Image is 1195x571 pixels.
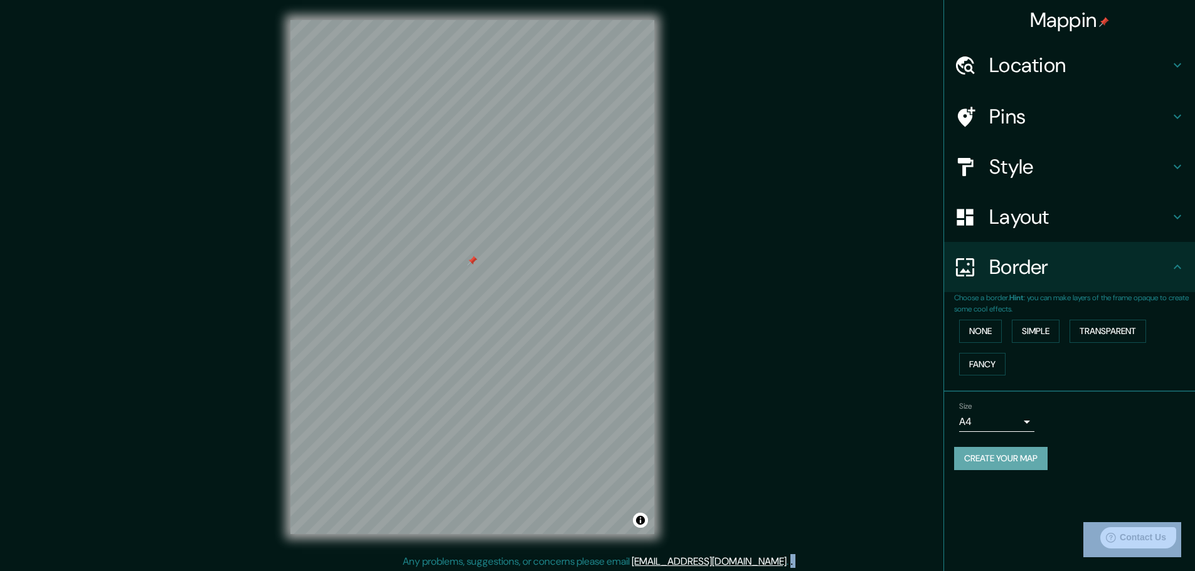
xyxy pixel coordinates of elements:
a: [EMAIL_ADDRESS][DOMAIN_NAME] [632,555,787,568]
div: Layout [944,192,1195,242]
div: Pins [944,92,1195,142]
div: . [789,554,790,569]
h4: Border [989,254,1170,280]
img: pin-icon.png [1099,17,1109,27]
button: Toggle attribution [633,513,648,528]
div: Location [944,40,1195,90]
button: Create your map [954,447,1048,470]
h4: Pins [989,104,1170,129]
div: Border [944,242,1195,292]
canvas: Map [290,20,654,534]
div: . [790,554,793,569]
button: Transparent [1070,320,1146,343]
p: Any problems, suggestions, or concerns please email . [403,554,789,569]
label: Size [959,401,972,412]
h4: Layout [989,204,1170,229]
button: None [959,320,1002,343]
div: A4 [959,412,1034,432]
p: Choose a border. : you can make layers of the frame opaque to create some cool effects. [954,292,1195,315]
h4: Mappin [1030,8,1110,33]
iframe: Help widget launcher [1083,522,1181,557]
b: Hint [1009,293,1024,303]
div: Style [944,142,1195,192]
h4: Location [989,53,1170,78]
button: Simple [1012,320,1060,343]
button: Fancy [959,353,1006,376]
h4: Style [989,154,1170,179]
